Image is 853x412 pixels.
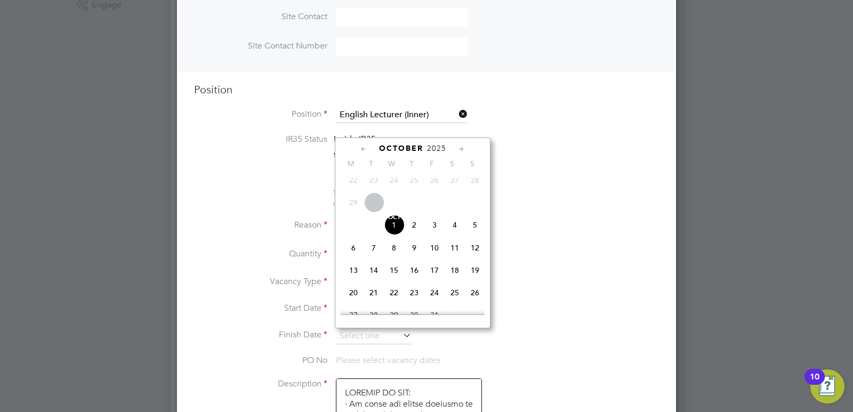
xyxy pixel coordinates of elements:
[404,215,424,235] span: 2
[404,170,424,190] span: 25
[194,355,327,366] label: PO No
[343,170,364,190] span: 22
[445,260,465,280] span: 18
[465,238,485,258] span: 12
[810,377,819,391] div: 10
[343,260,364,280] span: 13
[336,107,468,123] input: Search for...
[810,369,844,403] button: Open Resource Center, 10 new notifications
[424,282,445,303] span: 24
[194,248,327,260] label: Quantity
[424,305,445,325] span: 31
[442,159,462,168] span: S
[194,109,327,120] label: Position
[194,303,327,314] label: Start Date
[364,305,384,325] span: 28
[465,282,485,303] span: 26
[333,188,477,207] span: The status determination for this position can be updated after creating the vacancy
[384,305,404,325] span: 29
[427,144,446,153] span: 2025
[341,159,361,168] span: M
[194,378,327,390] label: Description
[194,83,659,96] h3: Position
[361,159,381,168] span: T
[381,159,401,168] span: W
[379,144,423,153] span: October
[445,282,465,303] span: 25
[343,305,364,325] span: 27
[424,215,445,235] span: 3
[364,260,384,280] span: 14
[194,329,327,341] label: Finish Date
[445,215,465,235] span: 4
[336,328,412,344] input: Select one
[424,260,445,280] span: 17
[194,220,327,231] label: Reason
[334,134,376,144] span: Inside IR35
[465,215,485,235] span: 5
[334,151,431,158] strong: Status Determination Statement
[384,170,404,190] span: 24
[194,134,327,145] label: IR35 Status
[445,238,465,258] span: 11
[404,260,424,280] span: 16
[422,159,442,168] span: F
[424,238,445,258] span: 10
[384,260,404,280] span: 15
[384,282,404,303] span: 22
[404,282,424,303] span: 23
[401,159,422,168] span: T
[465,170,485,190] span: 28
[364,170,384,190] span: 23
[194,41,327,52] label: Site Contact Number
[364,238,384,258] span: 7
[343,192,364,213] span: 29
[445,170,465,190] span: 27
[194,11,327,22] label: Site Contact
[404,305,424,325] span: 30
[404,238,424,258] span: 9
[343,282,364,303] span: 20
[384,215,404,220] span: Oct
[384,215,404,235] span: 1
[462,159,482,168] span: S
[465,260,485,280] span: 19
[364,282,384,303] span: 21
[343,238,364,258] span: 6
[424,170,445,190] span: 26
[384,238,404,258] span: 8
[336,355,440,366] span: Please select vacancy dates
[194,276,327,287] label: Vacancy Type
[364,192,384,213] span: 30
